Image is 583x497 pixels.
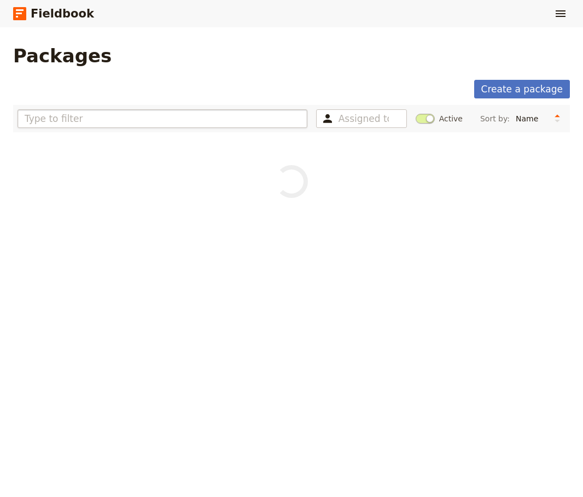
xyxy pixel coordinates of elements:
select: Sort by: [511,110,549,127]
span: Active [439,113,463,124]
span: Sort by: [480,113,510,124]
h1: Packages [13,45,112,67]
input: Type to filter [18,109,307,128]
input: Assigned to [339,112,389,125]
button: Show menu [551,4,570,23]
a: Create a package [474,80,570,98]
a: Fieldbook [13,4,94,23]
button: Change sort direction [549,110,565,127]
